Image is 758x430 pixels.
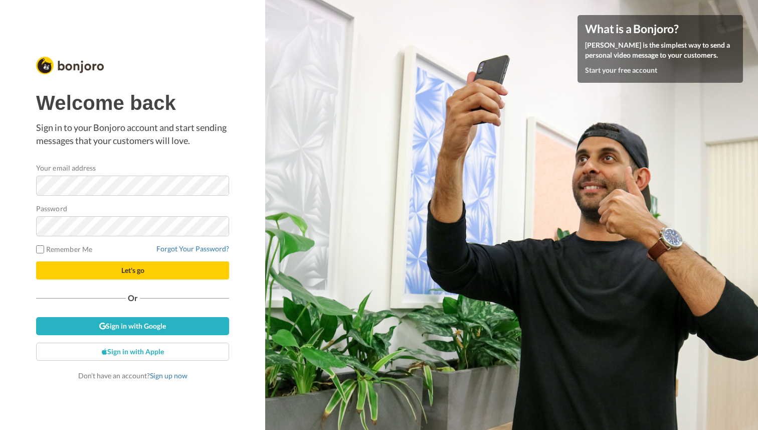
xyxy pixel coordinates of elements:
[36,245,44,253] input: Remember Me
[78,371,187,380] span: Don’t have an account?
[585,40,735,60] p: [PERSON_NAME] is the simplest way to send a personal video message to your customers.
[36,317,229,335] a: Sign in with Google
[585,23,735,35] h4: What is a Bonjoro?
[150,371,187,380] a: Sign up now
[36,261,229,279] button: Let's go
[36,121,229,147] p: Sign in to your Bonjoro account and start sending messages that your customers will love.
[36,343,229,361] a: Sign in with Apple
[126,295,140,302] span: Or
[121,266,144,274] span: Let's go
[585,66,657,74] a: Start your free account
[36,203,67,214] label: Password
[36,92,229,114] h1: Welcome back
[36,163,96,173] label: Your email address
[36,244,92,254] label: Remember Me
[156,244,229,253] a: Forgot Your Password?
